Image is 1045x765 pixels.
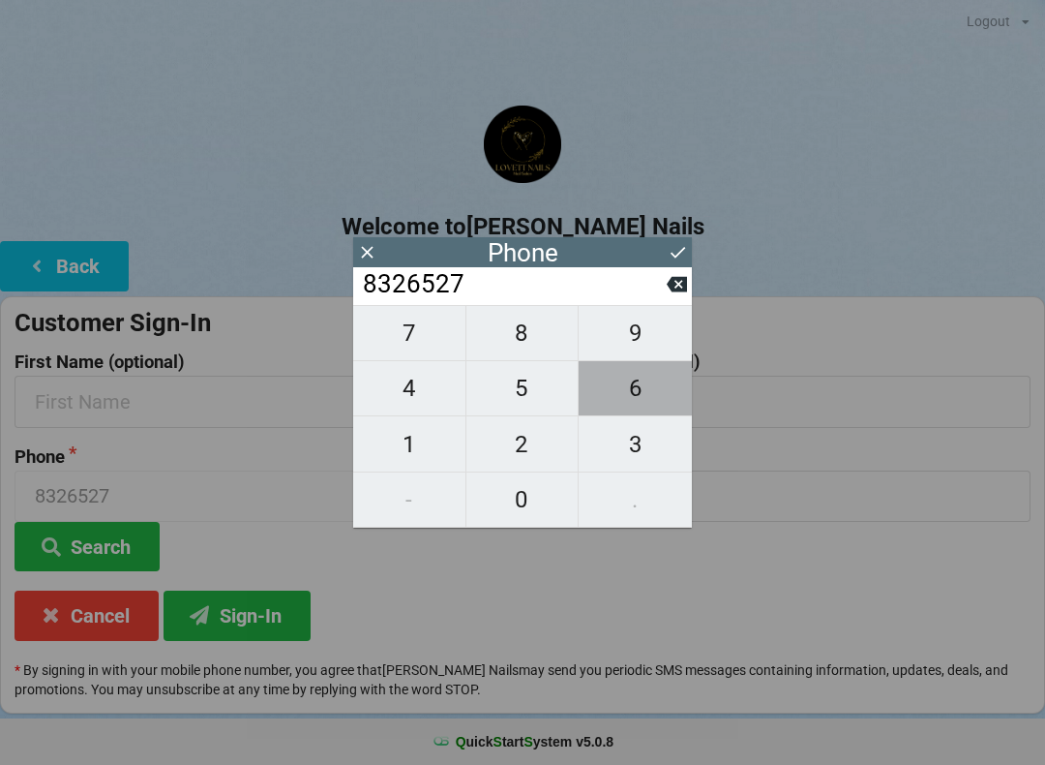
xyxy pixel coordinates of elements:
button: 4 [353,361,466,416]
span: 0 [466,479,579,520]
span: 8 [466,313,579,353]
span: 7 [353,313,465,353]
span: 3 [579,424,692,465]
button: 5 [466,361,580,416]
button: 3 [579,416,692,472]
span: 5 [466,368,579,409]
button: 7 [353,305,466,361]
span: 2 [466,424,579,465]
span: 4 [353,368,465,409]
span: 6 [579,368,692,409]
span: 9 [579,313,692,353]
button: 2 [466,416,580,472]
span: 1 [353,424,465,465]
button: 8 [466,305,580,361]
button: 6 [579,361,692,416]
button: 0 [466,473,580,528]
button: 1 [353,416,466,472]
button: 9 [579,305,692,361]
div: Phone [488,243,558,262]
